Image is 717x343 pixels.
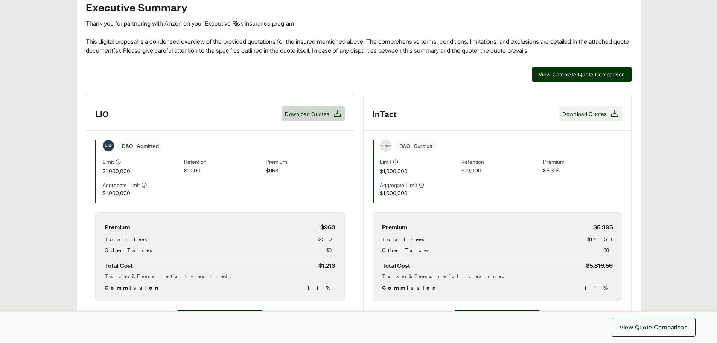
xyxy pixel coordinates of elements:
[184,158,263,166] span: Retention
[102,158,114,166] span: Limit
[454,310,540,325] button: View Details
[586,260,613,270] span: $5,816.56
[380,144,391,148] img: Intact
[395,140,437,151] span: D&O - Surplus
[105,272,335,280] div: Taxes & Fees are fully earned.
[382,235,424,243] span: Total Fees
[585,283,613,292] span: 11 %
[543,158,622,166] span: Premium
[612,318,696,337] button: View Quote Comparison
[317,235,335,243] span: $250
[454,310,540,325] a: InTact details
[382,283,439,292] span: Commission
[105,260,133,270] span: Total Cost
[562,110,607,118] span: Download Quotes
[559,106,622,121] button: Download Quotes
[105,222,130,232] span: Premium
[86,1,632,13] h2: Executive Summary
[380,189,458,197] span: $1,000,000
[285,110,329,118] span: Download Quotes
[587,235,613,243] span: $421.56
[380,181,417,189] span: Aggregate Limit
[543,166,622,175] span: $5,395
[105,283,162,292] span: Commission
[461,166,540,175] span: $10,000
[184,166,263,175] span: $1,000
[382,246,429,254] span: Other Taxes
[593,222,613,232] span: $5,395
[382,260,410,270] span: Total Cost
[373,108,397,119] h3: InTact
[380,158,391,166] span: Limit
[282,106,344,121] button: Download Quotes
[320,222,335,232] span: $963
[326,246,335,254] span: $0
[103,140,114,151] img: LIO
[177,310,263,325] button: View Details
[105,235,147,243] span: Total Fees
[117,140,163,151] span: D&O - Admitted
[382,272,613,280] div: Taxes & Fees are fully earned.
[532,67,632,82] button: View Complete Quote Comparison
[382,222,407,232] span: Premium
[102,181,140,189] span: Aggregate Limit
[380,167,458,175] span: $1,000,000
[102,189,181,197] span: $1,000,000
[539,70,625,78] span: View Complete Quote Comparison
[95,108,109,119] h3: LIO
[105,246,152,254] span: Other Taxes
[86,19,632,55] div: Thank you for partnering with Anzen on your Executive Risk insurance program. This digital propos...
[318,260,335,270] span: $1,213
[266,158,344,166] span: Premium
[461,158,540,166] span: Retention
[177,310,263,325] a: LIO details
[604,246,613,254] span: $0
[307,283,335,292] span: 11 %
[266,166,344,175] span: $963
[620,323,688,332] span: View Quote Comparison
[102,167,181,175] span: $1,000,000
